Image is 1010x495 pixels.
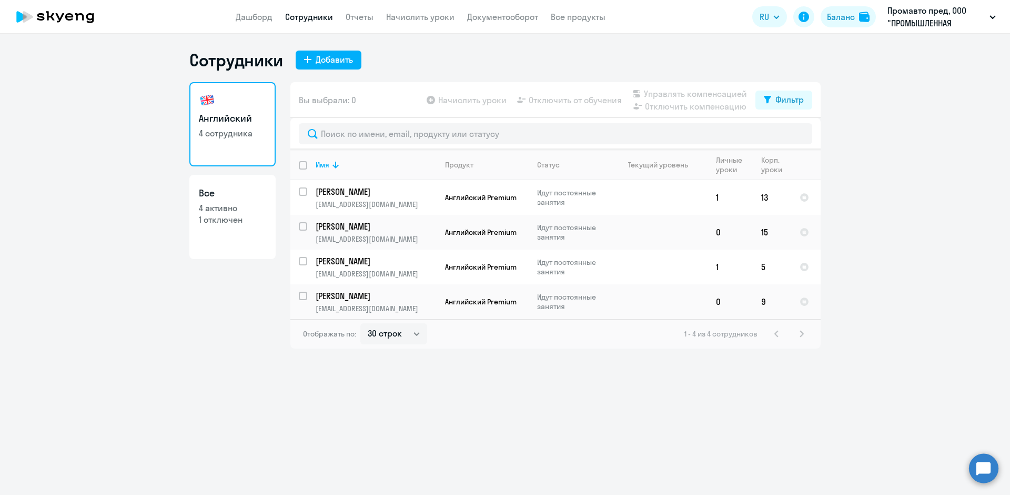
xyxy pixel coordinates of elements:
[316,53,353,66] div: Добавить
[708,284,753,319] td: 0
[761,155,791,174] div: Корп. уроки
[386,12,454,22] a: Начислить уроки
[760,11,769,23] span: RU
[316,304,436,313] p: [EMAIL_ADDRESS][DOMAIN_NAME]
[285,12,333,22] a: Сотрудники
[716,155,752,174] div: Личные уроки
[775,93,804,106] div: Фильтр
[316,160,329,170] div: Имя
[316,160,436,170] div: Имя
[199,202,266,214] p: 4 активно
[618,160,707,170] div: Текущий уровень
[445,193,517,202] span: Английский Premium
[199,92,216,108] img: english
[537,160,609,170] div: Статус
[753,180,791,215] td: 13
[684,329,757,339] span: 1 - 4 из 4 сотрудников
[537,160,560,170] div: Статус
[316,255,436,267] a: [PERSON_NAME]
[316,290,436,302] a: [PERSON_NAME]
[708,250,753,284] td: 1
[537,292,609,311] p: Идут постоянные занятия
[887,4,985,29] p: Промавто пред, ООО "ПРОМЫШЛЕННАЯ АВТОМАТИЗАЦИЯ"
[236,12,272,22] a: Дашборд
[628,160,688,170] div: Текущий уровень
[316,186,435,197] p: [PERSON_NAME]
[316,255,435,267] p: [PERSON_NAME]
[821,6,876,27] button: Балансbalance
[761,155,784,174] div: Корп. уроки
[199,186,266,200] h3: Все
[199,214,266,225] p: 1 отключен
[827,11,855,23] div: Баланс
[316,200,436,209] p: [EMAIL_ADDRESS][DOMAIN_NAME]
[316,269,436,279] p: [EMAIL_ADDRESS][DOMAIN_NAME]
[859,12,870,22] img: balance
[445,160,473,170] div: Продукт
[316,221,436,232] a: [PERSON_NAME]
[189,175,276,259] a: Все4 активно1 отключен
[199,127,266,139] p: 4 сотрудника
[445,297,517,306] span: Английский Premium
[299,123,812,144] input: Поиск по имени, email, продукту или статусу
[296,51,361,70] button: Добавить
[537,223,609,242] p: Идут постоянные занятия
[467,12,538,22] a: Документооборот
[199,112,266,125] h3: Английский
[445,160,528,170] div: Продукт
[753,284,791,319] td: 9
[882,4,1001,29] button: Промавто пред, ООО "ПРОМЫШЛЕННАЯ АВТОМАТИЗАЦИЯ"
[299,94,356,106] span: Вы выбрали: 0
[189,82,276,166] a: Английский4 сотрудника
[753,250,791,284] td: 5
[316,221,435,232] p: [PERSON_NAME]
[445,262,517,272] span: Английский Premium
[303,329,356,339] span: Отображать по:
[755,91,812,110] button: Фильтр
[316,234,436,244] p: [EMAIL_ADDRESS][DOMAIN_NAME]
[716,155,745,174] div: Личные уроки
[708,215,753,250] td: 0
[537,258,609,276] p: Идут постоянные занятия
[316,290,435,302] p: [PERSON_NAME]
[537,188,609,207] p: Идут постоянные занятия
[551,12,605,22] a: Все продукты
[753,215,791,250] td: 15
[316,186,436,197] a: [PERSON_NAME]
[189,49,283,71] h1: Сотрудники
[752,6,787,27] button: RU
[708,180,753,215] td: 1
[445,227,517,237] span: Английский Premium
[346,12,373,22] a: Отчеты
